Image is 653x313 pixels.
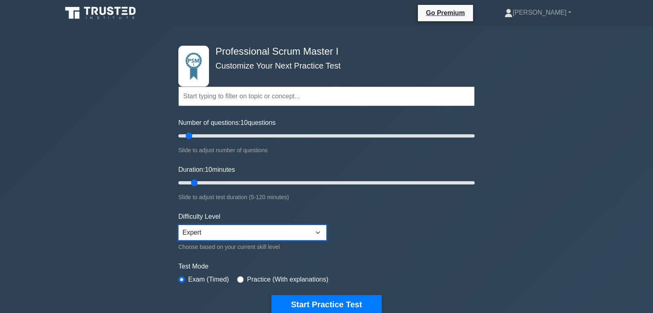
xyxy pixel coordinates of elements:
div: Slide to adjust test duration (5-120 minutes) [178,192,475,202]
input: Start typing to filter on topic or concept... [178,87,475,106]
a: Go Premium [421,8,470,18]
div: Slide to adjust number of questions [178,145,475,155]
label: Exam (Timed) [188,275,229,284]
span: 10 [240,119,248,126]
label: Practice (With explanations) [247,275,328,284]
span: 10 [205,166,212,173]
h4: Professional Scrum Master I [212,46,435,58]
a: [PERSON_NAME] [485,4,591,21]
div: Choose based on your current skill level [178,242,326,252]
label: Test Mode [178,262,475,271]
label: Difficulty Level [178,212,220,222]
label: Number of questions: questions [178,118,275,128]
label: Duration: minutes [178,165,235,175]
